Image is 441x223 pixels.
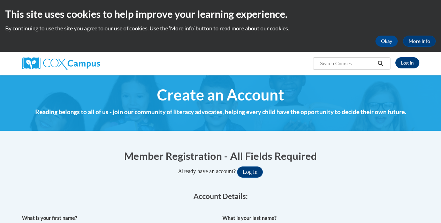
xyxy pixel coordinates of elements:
[157,86,284,104] span: Create an Account
[403,36,436,47] a: More Info
[319,59,375,68] input: Search Courses
[375,59,386,68] button: Search
[22,57,100,70] img: Cox Campus
[237,166,263,178] button: Log in
[5,7,436,21] h2: This site uses cookies to help improve your learning experience.
[178,168,236,174] span: Already have an account?
[22,149,419,163] h1: Member Registration - All Fields Required
[5,24,436,32] p: By continuing to use the site you agree to our use of cookies. Use the ‘More info’ button to read...
[375,36,398,47] button: Okay
[193,192,248,200] span: Account Details:
[395,57,419,68] a: Log In
[22,107,419,117] h4: Reading belongs to all of us - join our community of literacy advocates, helping every child have...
